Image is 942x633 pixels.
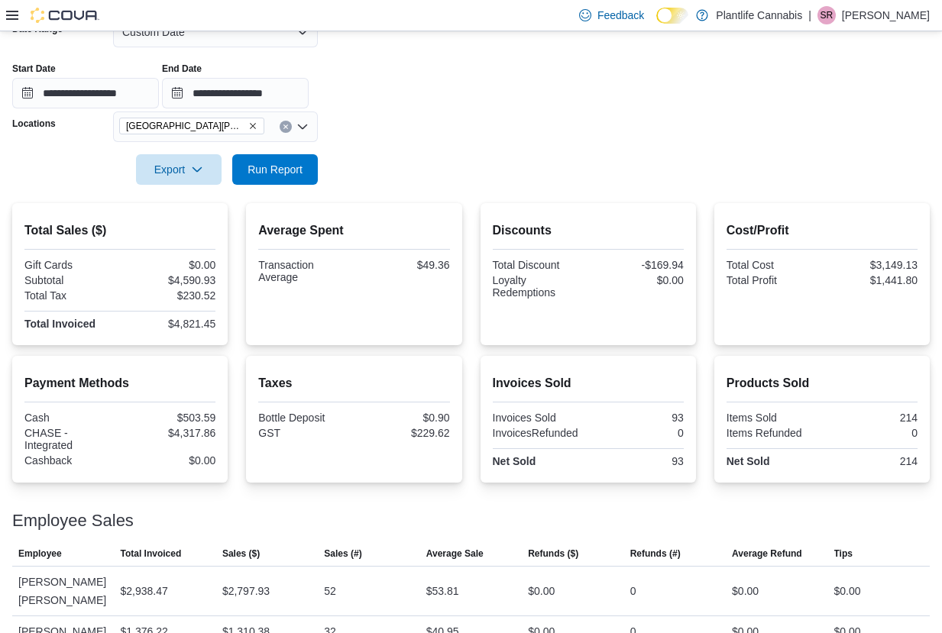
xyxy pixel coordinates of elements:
div: $53.81 [426,582,459,600]
div: 0 [825,427,918,439]
span: Sales ($) [222,547,260,560]
span: Export [145,154,212,185]
p: | [808,6,811,24]
div: $4,317.86 [123,427,215,439]
div: $503.59 [123,412,215,424]
label: Locations [12,118,56,130]
div: 214 [825,412,918,424]
div: [PERSON_NAME] [PERSON_NAME] [12,567,114,615]
input: Press the down key to open a popover containing a calendar. [12,78,159,108]
div: $2,797.93 [222,582,270,600]
h2: Invoices Sold [493,374,684,392]
div: 93 [591,455,684,467]
div: Items Refunded [727,427,819,439]
h3: Employee Sales [12,512,134,530]
div: Cashback [24,454,117,467]
div: $0.90 [357,412,449,424]
strong: Net Sold [493,455,536,467]
img: Cova [31,8,99,23]
label: End Date [162,63,202,75]
h2: Products Sold [727,374,918,392]
div: $1,441.80 [825,274,918,286]
span: Fort McMurray - Eagle Ridge [119,118,264,134]
div: 93 [591,412,684,424]
div: $49.36 [357,259,449,271]
div: $0.00 [123,454,215,467]
div: $4,590.93 [123,274,215,286]
p: [PERSON_NAME] [842,6,930,24]
div: Items Sold [727,412,819,424]
button: Custom Date [113,17,318,47]
strong: Total Invoiced [24,318,95,330]
span: Sales (#) [324,547,361,560]
input: Dark Mode [656,8,688,24]
span: Average Sale [426,547,484,560]
div: $0.00 [528,582,555,600]
h2: Payment Methods [24,374,215,392]
div: -$169.94 [591,259,684,271]
button: Run Report [232,154,318,185]
div: 52 [324,582,336,600]
span: Tips [834,547,853,560]
div: GST [258,427,351,439]
div: Skyler Rowsell [817,6,836,24]
div: $0.00 [123,259,215,271]
h2: Total Sales ($) [24,221,215,240]
div: $0.00 [591,274,684,286]
button: Open list of options [296,121,309,133]
span: Refunds ($) [528,547,578,560]
input: Press the down key to open a popover containing a calendar. [162,78,309,108]
div: Subtotal [24,274,117,286]
div: Transaction Average [258,259,351,283]
span: SR [821,6,834,24]
label: Start Date [12,63,56,75]
button: Export [136,154,222,185]
span: [GEOGRAPHIC_DATA][PERSON_NAME] - [GEOGRAPHIC_DATA] [126,118,245,134]
div: Gift Cards [24,259,117,271]
div: $230.52 [123,289,215,302]
span: Total Invoiced [120,547,181,560]
div: Total Profit [727,274,819,286]
div: Invoices Sold [493,412,585,424]
div: Total Discount [493,259,585,271]
div: $0.00 [732,582,759,600]
div: 0 [630,582,636,600]
div: $229.62 [357,427,449,439]
span: Run Report [248,162,303,177]
div: Bottle Deposit [258,412,351,424]
div: Cash [24,412,117,424]
span: Refunds (#) [630,547,681,560]
div: $3,149.13 [825,259,918,271]
h2: Average Spent [258,221,449,240]
div: Loyalty Redemptions [493,274,585,299]
div: Total Cost [727,259,819,271]
div: CHASE - Integrated [24,427,117,451]
h2: Cost/Profit [727,221,918,240]
div: InvoicesRefunded [493,427,585,439]
button: Remove Fort McMurray - Eagle Ridge from selection in this group [248,121,257,131]
div: $4,821.45 [123,318,215,330]
div: Total Tax [24,289,117,302]
div: $2,938.47 [120,582,167,600]
div: 0 [591,427,684,439]
p: Plantlife Cannabis [716,6,802,24]
h2: Taxes [258,374,449,392]
span: Feedback [597,8,644,23]
h2: Discounts [493,221,684,240]
button: Clear input [280,121,292,133]
span: Employee [18,547,62,560]
span: Average Refund [732,547,802,560]
div: $0.00 [834,582,861,600]
strong: Net Sold [727,455,770,467]
div: 214 [825,455,918,467]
